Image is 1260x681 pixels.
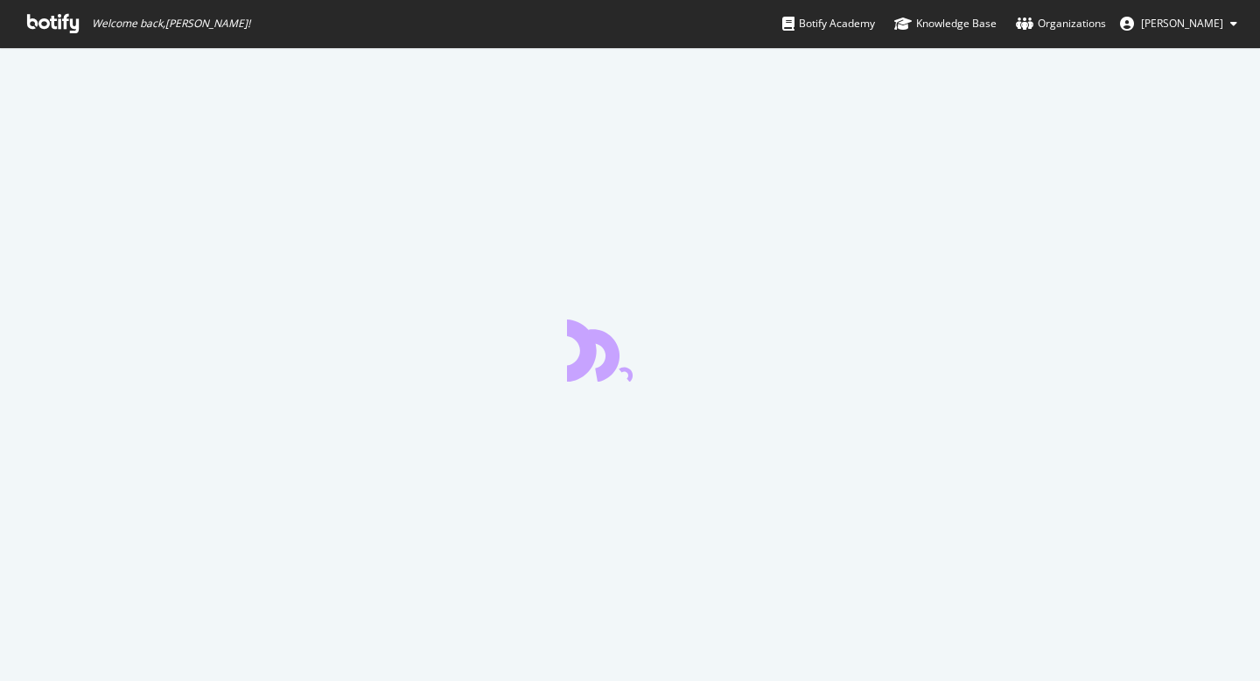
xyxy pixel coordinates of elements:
[92,17,250,31] span: Welcome back, [PERSON_NAME] !
[567,319,693,382] div: animation
[1016,15,1106,32] div: Organizations
[894,15,997,32] div: Knowledge Base
[782,15,875,32] div: Botify Academy
[1141,16,1223,31] span: Colin Ma
[1106,10,1251,38] button: [PERSON_NAME]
